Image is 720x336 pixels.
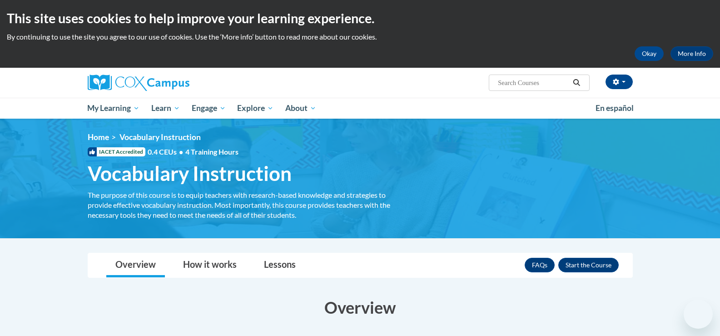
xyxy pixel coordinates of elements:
a: About [279,98,322,119]
h3: Overview [88,296,633,319]
a: How it works [174,253,246,277]
span: En español [596,103,634,113]
span: My Learning [87,103,139,114]
a: Lessons [255,253,305,277]
span: Vocabulary Instruction [119,132,201,142]
span: 4 Training Hours [185,147,238,156]
a: Cox Campus [88,75,260,91]
button: Okay [635,46,664,61]
span: 0.4 CEUs [148,147,238,157]
a: Engage [186,98,232,119]
button: Account Settings [606,75,633,89]
a: Overview [106,253,165,277]
a: Explore [231,98,279,119]
span: About [285,103,316,114]
button: Search [570,77,583,88]
span: Vocabulary Instruction [88,161,292,186]
a: Learn [145,98,186,119]
a: En español [590,99,640,118]
span: IACET Accredited [88,147,145,156]
a: More Info [670,46,713,61]
span: Engage [192,103,226,114]
img: Cox Campus [88,75,189,91]
span: Explore [237,103,273,114]
div: The purpose of this course is to equip teachers with research-based knowledge and strategies to p... [88,190,401,220]
iframe: Button to launch messaging window [684,300,713,329]
span: Learn [151,103,180,114]
h2: This site uses cookies to help improve your learning experience. [7,9,713,27]
input: Search Courses [497,77,570,88]
a: Home [88,132,109,142]
span: • [179,147,183,156]
a: My Learning [82,98,146,119]
div: Main menu [74,98,646,119]
button: Enroll [558,258,619,272]
a: FAQs [525,258,555,272]
p: By continuing to use the site you agree to our use of cookies. Use the ‘More info’ button to read... [7,32,713,42]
